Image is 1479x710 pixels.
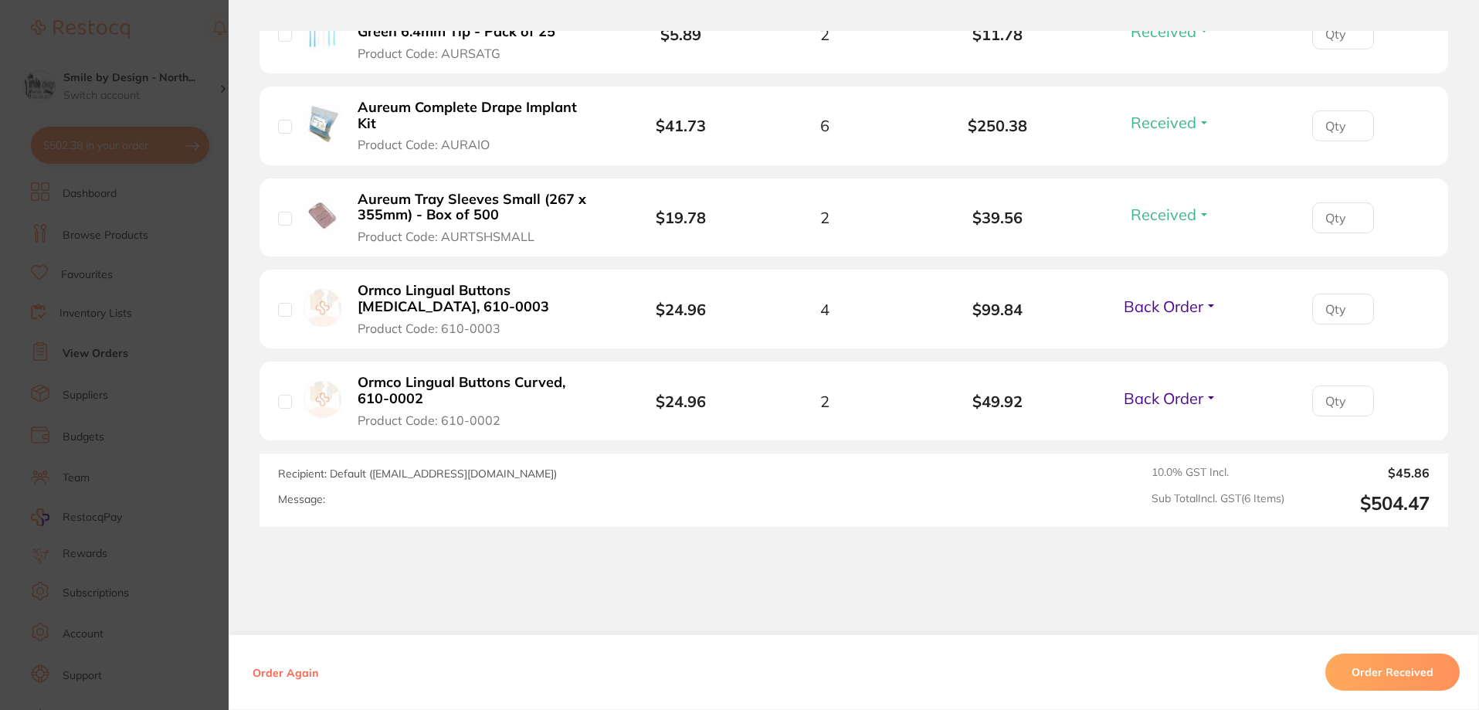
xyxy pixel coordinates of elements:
[358,413,500,427] span: Product Code: 610-0002
[820,25,829,43] span: 2
[358,321,500,335] span: Product Code: 610-0003
[248,665,323,679] button: Order Again
[656,392,706,411] b: $24.96
[656,208,706,227] b: $19.78
[1325,654,1460,691] button: Order Received
[820,301,829,318] span: 4
[911,117,1084,134] b: $250.38
[353,282,601,336] button: Ormco Lingual Buttons [MEDICAL_DATA], 610-0003 Product Code: 610-0003
[1131,22,1196,41] span: Received
[656,300,706,319] b: $24.96
[358,229,534,243] span: Product Code: AURTSHSMALL
[1152,492,1284,515] span: Sub Total Incl. GST ( 6 Items)
[1126,205,1215,224] button: Received
[1126,22,1215,41] button: Received
[1297,492,1430,515] output: $504.47
[820,117,829,134] span: 6
[820,209,829,226] span: 2
[353,191,601,245] button: Aureum Tray Sleeves Small (267 x 355mm) - Box of 500 Product Code: AURTSHSMALL
[304,197,341,235] img: Aureum Tray Sleeves Small (267 x 355mm) - Box of 500
[358,192,596,223] b: Aureum Tray Sleeves Small (267 x 355mm) - Box of 500
[911,25,1084,43] b: $11.78
[304,14,341,52] img: Aureum Surgical Aspirator Tips Green 6.4mm Tip - Pack of 25
[358,100,596,131] b: Aureum Complete Drape Implant Kit
[358,8,596,39] b: Aureum Surgical Aspirator Tips Green 6.4mm Tip - Pack of 25
[1119,297,1222,316] button: Back Order
[1124,389,1203,408] span: Back Order
[1312,386,1374,416] input: Qty
[911,301,1084,318] b: $99.84
[1131,205,1196,224] span: Received
[304,289,341,327] img: Ormco Lingual Buttons Molar, 610-0003
[353,374,601,428] button: Ormco Lingual Buttons Curved, 610-0002 Product Code: 610-0002
[1312,294,1374,324] input: Qty
[358,283,596,314] b: Ormco Lingual Buttons [MEDICAL_DATA], 610-0003
[656,116,706,135] b: $41.73
[278,467,557,481] span: Recipient: Default ( [EMAIL_ADDRESS][DOMAIN_NAME] )
[660,25,701,44] b: $5.89
[1297,466,1430,480] output: $45.86
[911,392,1084,410] b: $49.92
[1131,113,1196,132] span: Received
[820,392,829,410] span: 2
[304,105,341,143] img: Aureum Complete Drape Implant Kit
[353,7,601,61] button: Aureum Surgical Aspirator Tips Green 6.4mm Tip - Pack of 25 Product Code: AURSATG
[1312,110,1374,141] input: Qty
[1152,466,1284,480] span: 10.0 % GST Incl.
[353,99,601,153] button: Aureum Complete Drape Implant Kit Product Code: AURAIO
[911,209,1084,226] b: $39.56
[358,375,596,406] b: Ormco Lingual Buttons Curved, 610-0002
[1312,19,1374,49] input: Qty
[278,493,325,506] label: Message:
[1119,389,1222,408] button: Back Order
[304,381,341,419] img: Ormco Lingual Buttons Curved, 610-0002
[1126,113,1215,132] button: Received
[358,46,500,60] span: Product Code: AURSATG
[358,138,490,151] span: Product Code: AURAIO
[1312,202,1374,233] input: Qty
[1124,297,1203,316] span: Back Order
